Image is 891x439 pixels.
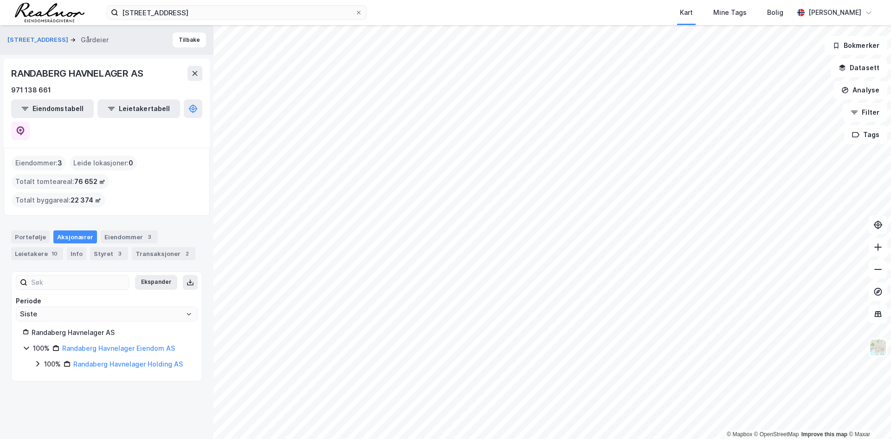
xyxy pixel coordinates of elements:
[50,249,59,258] div: 10
[11,99,94,118] button: Eiendomstabell
[680,7,693,18] div: Kart
[845,394,891,439] div: Kontrollprogram for chat
[754,431,799,438] a: OpenStreetMap
[11,66,145,81] div: RANDABERG HAVNELAGER AS
[115,249,124,258] div: 3
[808,7,861,18] div: [PERSON_NAME]
[32,327,191,338] div: Randaberg Havnelager AS
[44,359,61,370] div: 100%
[16,307,197,321] input: ClearOpen
[843,103,887,122] button: Filter
[135,275,177,290] button: Ekspander
[11,85,51,96] div: 971 138 661
[81,34,109,46] div: Gårdeier
[53,230,97,243] div: Aksjonærer
[101,230,158,243] div: Eiendommer
[71,195,101,206] span: 22 374 ㎡
[7,35,70,45] button: [STREET_ADDRESS]
[74,176,105,187] span: 76 652 ㎡
[27,275,129,289] input: Søk
[118,6,355,20] input: Søk på adresse, matrikkel, gårdeiere, leietakere eller personer
[15,3,84,22] img: realnor-logo.934646d98de889bb5806.png
[62,344,175,352] a: Randaberg Havnelager Eiendom AS
[33,343,50,354] div: 100%
[70,156,137,170] div: Leide lokasjoner :
[713,7,747,18] div: Mine Tags
[16,295,198,307] div: Periode
[869,339,887,356] img: Z
[825,36,887,55] button: Bokmerker
[12,174,109,189] div: Totalt tomteareal :
[12,156,66,170] div: Eiendommer :
[182,249,192,258] div: 2
[845,394,891,439] iframe: Chat Widget
[90,247,128,260] div: Styret
[12,193,105,208] div: Totalt byggareal :
[97,99,180,118] button: Leietakertabell
[833,81,887,99] button: Analyse
[145,232,154,242] div: 3
[173,33,206,47] button: Tilbake
[73,360,183,368] a: Randaberg Havnelager Holding AS
[132,247,195,260] div: Transaksjoner
[185,310,193,318] button: Open
[844,125,887,144] button: Tags
[58,157,62,169] span: 3
[831,59,887,77] button: Datasett
[129,157,133,169] span: 0
[11,230,50,243] div: Portefølje
[67,247,86,260] div: Info
[11,247,63,260] div: Leietakere
[767,7,783,18] div: Bolig
[801,431,847,438] a: Improve this map
[727,431,752,438] a: Mapbox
